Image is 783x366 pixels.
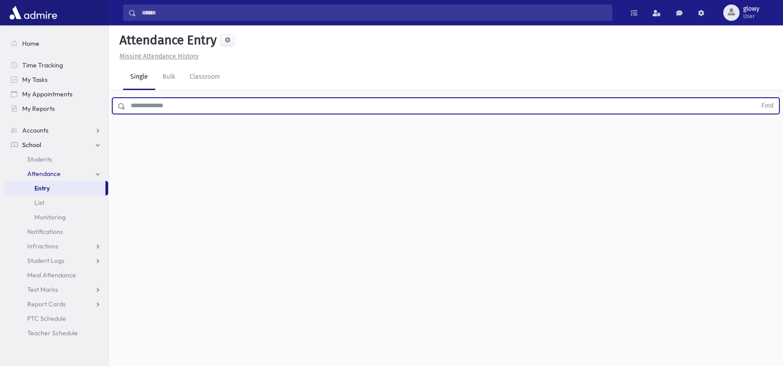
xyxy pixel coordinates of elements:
[27,285,58,294] span: Test Marks
[4,87,108,101] a: My Appointments
[4,36,108,51] a: Home
[22,39,39,48] span: Home
[27,300,66,308] span: Report Cards
[4,101,108,116] a: My Reports
[27,257,64,265] span: Student Logs
[4,326,108,340] a: Teacher Schedule
[27,170,61,178] span: Attendance
[4,239,108,253] a: Infractions
[27,329,78,337] span: Teacher Schedule
[27,155,52,163] span: Students
[116,33,217,48] h5: Attendance Entry
[4,253,108,268] a: Student Logs
[4,181,105,195] a: Entry
[4,297,108,311] a: Report Cards
[4,152,108,166] a: Students
[34,213,66,221] span: Monitoring
[4,123,108,138] a: Accounts
[743,13,759,20] span: User
[4,195,108,210] a: List
[22,105,55,113] span: My Reports
[22,126,48,134] span: Accounts
[22,141,41,149] span: School
[27,228,63,236] span: Notifications
[4,72,108,87] a: My Tasks
[4,224,108,239] a: Notifications
[123,65,155,90] a: Single
[22,76,48,84] span: My Tasks
[4,166,108,181] a: Attendance
[22,61,63,69] span: Time Tracking
[743,5,759,13] span: glowy
[27,314,66,323] span: PTC Schedule
[34,184,50,192] span: Entry
[119,52,199,60] u: Missing Attendance History
[155,65,182,90] a: Bulk
[4,58,108,72] a: Time Tracking
[27,242,58,250] span: Infractions
[7,4,59,22] img: AdmirePro
[34,199,44,207] span: List
[116,52,199,60] a: Missing Attendance History
[22,90,72,98] span: My Appointments
[4,268,108,282] a: Meal Attendance
[4,138,108,152] a: School
[136,5,612,21] input: Search
[756,98,779,114] button: Find
[27,271,76,279] span: Meal Attendance
[4,311,108,326] a: PTC Schedule
[182,65,227,90] a: Classroom
[4,282,108,297] a: Test Marks
[4,210,108,224] a: Monitoring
